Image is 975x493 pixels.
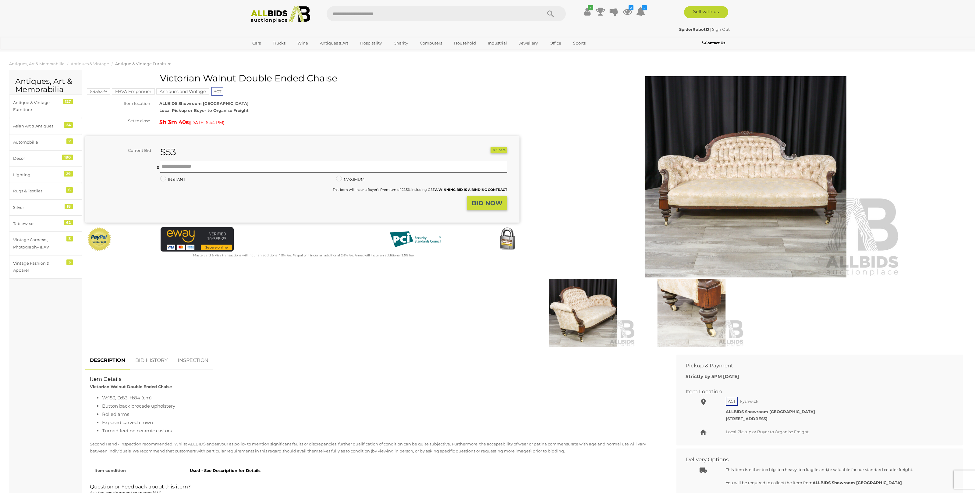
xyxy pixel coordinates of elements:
li: W:183, D:83, H:84 (cm) [102,394,663,402]
b: Contact Us [702,41,725,45]
a: Vintage Cameras, Photography & AV 3 [9,232,82,255]
div: Vintage Fashion & Apparel [13,260,63,274]
strong: ALLBIDS Showroom [GEOGRAPHIC_DATA] [159,101,249,106]
b: Strictly by 5PM [DATE] [686,373,739,379]
a: Silver 18 [9,199,82,216]
i: 2 [629,5,633,10]
a: Antiques, Art & Memorabilia [9,61,65,66]
a: Asian Art & Antiques 24 [9,118,82,134]
i: 2 [642,5,647,10]
li: Button back brocade upholstery [102,402,663,410]
div: 6 [66,187,73,193]
a: INSPECTION [173,352,213,370]
a: EHVA Emporium [112,89,155,94]
div: Decor [13,155,63,162]
div: Rugs & Textiles [13,188,63,195]
div: Antique & Vintage Furniture [13,99,63,113]
span: ( ) [189,120,224,125]
img: Victorian Walnut Double Ended Chaise [639,279,744,347]
a: Industrial [484,38,511,48]
a: Sign Out [712,27,730,32]
mark: 54553-9 [87,88,110,95]
a: Contact Us [702,40,727,46]
a: Charity [390,38,412,48]
a: Tablewear 62 [9,216,82,232]
a: Office [546,38,565,48]
span: | [710,27,711,32]
b: A WINNING BID IS A BINDING CONTRACT [435,188,507,192]
div: 62 [64,220,73,225]
span: ACT [211,87,223,96]
a: Jewellery [515,38,542,48]
p: Second Hand - inspection recommended. Whilst ALLBIDS endeavour as policy to mention significant f... [90,441,663,455]
div: Vintage Cameras, Photography & AV [13,236,63,251]
a: Hospitality [356,38,386,48]
a: 2 [636,6,645,17]
div: Tablewear [13,220,63,227]
strong: $53 [160,146,176,158]
div: 29 [64,171,73,177]
span: [DATE] 6:44 PM [190,120,223,125]
strong: Item condition [94,468,126,473]
a: 2 [623,6,632,17]
span: Fyshwick [739,397,760,405]
a: Antiques and Vintage [156,89,209,94]
a: Antique & Vintage Furniture [115,61,172,66]
img: PCI DSS compliant [385,227,446,252]
a: Decor 190 [9,150,82,166]
a: Automobilia 7 [9,134,82,150]
div: 18 [65,204,73,209]
strong: Used - See Description for Details [190,468,261,473]
h2: Pickup & Payment [686,363,945,369]
button: BID NOW [467,196,507,210]
a: SpiderRobot [679,27,710,32]
div: Set to close [81,117,155,124]
span: Local Pickup or Buyer to Organise Freight [726,429,809,434]
a: Lighting 29 [9,167,82,183]
a: Computers [416,38,446,48]
small: Mastercard & Visa transactions will incur an additional 1.9% fee. Paypal will incur an additional... [192,253,414,257]
button: Search [535,6,566,21]
h2: Antiques, Art & Memorabilia [15,77,76,94]
img: eWAY Payment Gateway [161,227,234,252]
div: Asian Art & Antiques [13,123,63,130]
img: Victorian Walnut Double Ended Chaise [530,279,636,347]
span: ACT [726,397,738,406]
li: Turned feet on ceramic castors [102,427,663,435]
a: Antique & Vintage Furniture 127 [9,95,82,118]
h2: Item Details [90,376,663,382]
a: Sell with us [684,6,728,18]
div: Lighting [13,171,63,178]
a: BID HISTORY [131,352,172,370]
h2: Delivery Options [686,457,945,463]
div: Current Bid [85,147,156,154]
strong: ALLBIDS Showroom [GEOGRAPHIC_DATA] [726,409,815,414]
label: MAXIMUM [336,176,364,183]
a: Cars [248,38,265,48]
img: Victorian Walnut Double Ended Chaise [590,76,902,277]
b: ALLBIDS Showroom [GEOGRAPHIC_DATA] [813,480,902,485]
img: Allbids.com.au [247,6,314,23]
img: Official PayPal Seal [87,227,112,252]
a: Rugs & Textiles 6 [9,183,82,199]
a: Sports [569,38,590,48]
i: ✔ [588,5,593,10]
div: Automobilia [13,139,63,146]
a: ✔ [583,6,592,17]
mark: EHVA Emporium [112,88,155,95]
button: Share [491,147,507,153]
a: Wine [293,38,312,48]
div: 7 [66,138,73,144]
a: DESCRIPTION [85,352,130,370]
strong: 5h 3m 40s [159,119,189,126]
a: Antiques & Vintage [71,61,109,66]
li: Rolled arms [102,410,663,418]
img: Secured by Rapid SSL [495,227,519,252]
strong: [STREET_ADDRESS] [726,416,768,421]
a: Antiques & Art [316,38,352,48]
h1: Victorian Walnut Double Ended Chaise [88,73,518,83]
div: 190 [62,155,73,160]
small: This Item will incur a Buyer's Premium of 22.5% including GST. [333,188,507,192]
